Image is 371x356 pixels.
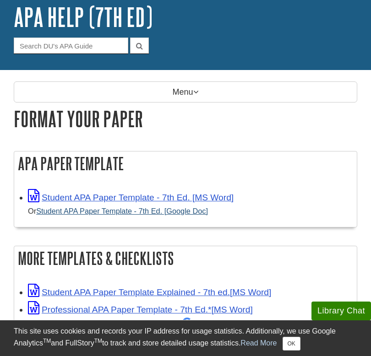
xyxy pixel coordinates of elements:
small: Or [28,207,208,215]
input: Search DU's APA Guide [14,38,128,54]
a: Professional APA Paper Template - 7th Ed. [36,319,192,328]
a: Link opens in new window [28,287,271,297]
div: This site uses cookies and records your IP address for usage statistics. Additionally, we use Goo... [14,326,357,351]
p: Menu [14,81,357,102]
h1: Format Your Paper [14,107,357,130]
a: Link opens in new window [28,305,253,314]
div: *ONLY use if your instructor tells you to [28,317,352,344]
sup: TM [94,338,102,344]
sup: TM [43,338,51,344]
a: Student APA Paper Template - 7th Ed. [Google Doc] [36,207,208,215]
a: Link opens in new window [28,193,234,202]
h2: More Templates & Checklists [14,246,357,270]
a: APA Help (7th Ed) [14,3,153,31]
button: Close [283,337,300,351]
h2: APA Paper Template [14,151,357,176]
a: Read More [240,339,277,347]
button: Library Chat [311,302,371,320]
small: Or [28,319,192,328]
